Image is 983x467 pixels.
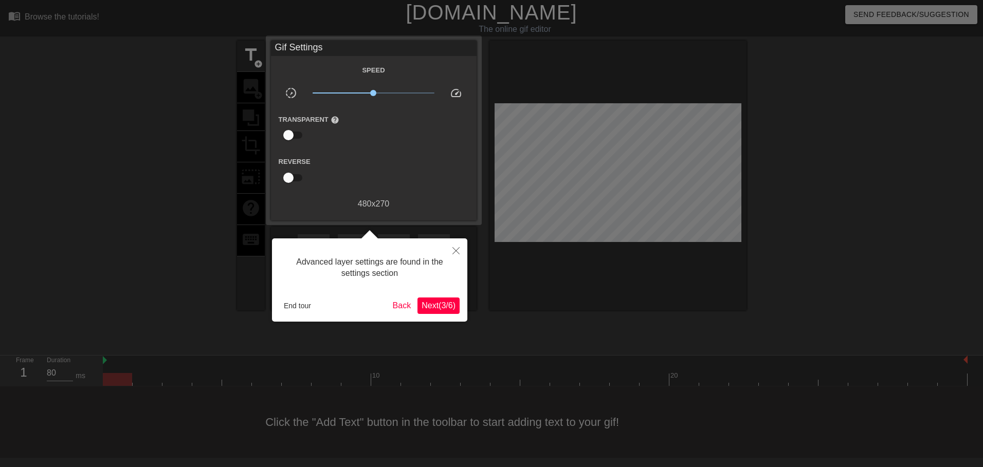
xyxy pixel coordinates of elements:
[280,298,315,313] button: End tour
[280,246,460,290] div: Advanced layer settings are found in the settings section
[417,297,460,314] button: Next
[445,238,467,262] button: Close
[422,301,456,310] span: Next ( 3 / 6 )
[389,297,415,314] button: Back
